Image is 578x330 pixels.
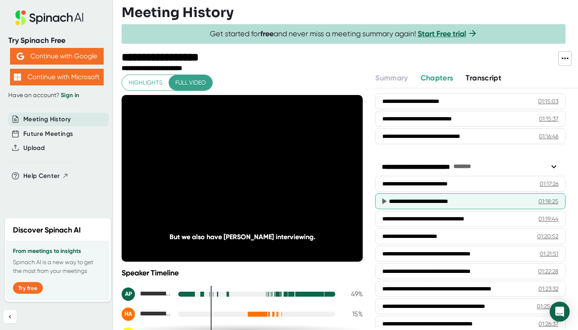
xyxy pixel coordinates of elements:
div: 01:16:46 [539,132,558,140]
a: Start Free trial [418,29,466,38]
button: Meeting History [23,115,71,124]
button: Continue with Microsoft [10,69,104,85]
button: Summary [375,72,408,84]
div: 49 % [342,290,363,298]
span: Highlights [129,77,162,88]
div: Have an account? [8,92,105,99]
button: Highlights [122,75,169,90]
div: 01:22:28 [538,267,558,275]
div: But we also have [PERSON_NAME] interviewing. [146,233,339,241]
h3: From meetings to insights [13,248,103,255]
div: Heather O. Armstrong [122,307,172,321]
button: Chapters [421,72,453,84]
div: 01:26:37 [538,320,558,328]
h2: Discover Spinach AI [13,225,81,236]
button: Help Center [23,171,69,181]
div: Speaker Timeline [122,268,363,277]
div: 01:15:37 [539,115,558,123]
div: 01:20:52 [537,232,558,240]
span: Chapters [421,73,453,82]
a: Sign in [61,92,79,99]
div: 01:25:08 [537,302,558,310]
span: Summary [375,73,408,82]
h3: Meeting History [122,5,234,20]
button: Upload [23,143,45,153]
div: 01:15:03 [538,97,558,105]
button: Transcript [466,72,501,84]
span: Get started for and never miss a meeting summary again! [210,29,478,39]
button: Full video [169,75,212,90]
div: 15 % [342,310,363,318]
div: 01:21:51 [540,250,558,258]
button: Try free [13,282,43,294]
span: Full video [175,77,206,88]
button: Continue with Google [10,48,104,65]
div: 01:18:25 [538,197,558,205]
b: free [260,29,274,38]
div: Try Spinach Free [8,36,105,45]
div: 01:17:26 [540,180,558,188]
div: HA [122,307,135,321]
div: Aimee J. Daily, PhD [122,287,172,301]
div: 01:23:32 [538,285,558,293]
div: Open Intercom Messenger [550,302,570,322]
p: Spinach AI is a new way to get the most from your meetings [13,258,103,275]
span: Transcript [466,73,501,82]
button: Collapse sidebar [3,310,17,323]
span: Help Center [23,171,60,181]
img: Aehbyd4JwY73AAAAAElFTkSuQmCC [17,52,24,60]
div: AP [122,287,135,301]
div: 01:19:44 [538,215,558,223]
button: Future Meetings [23,129,73,139]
